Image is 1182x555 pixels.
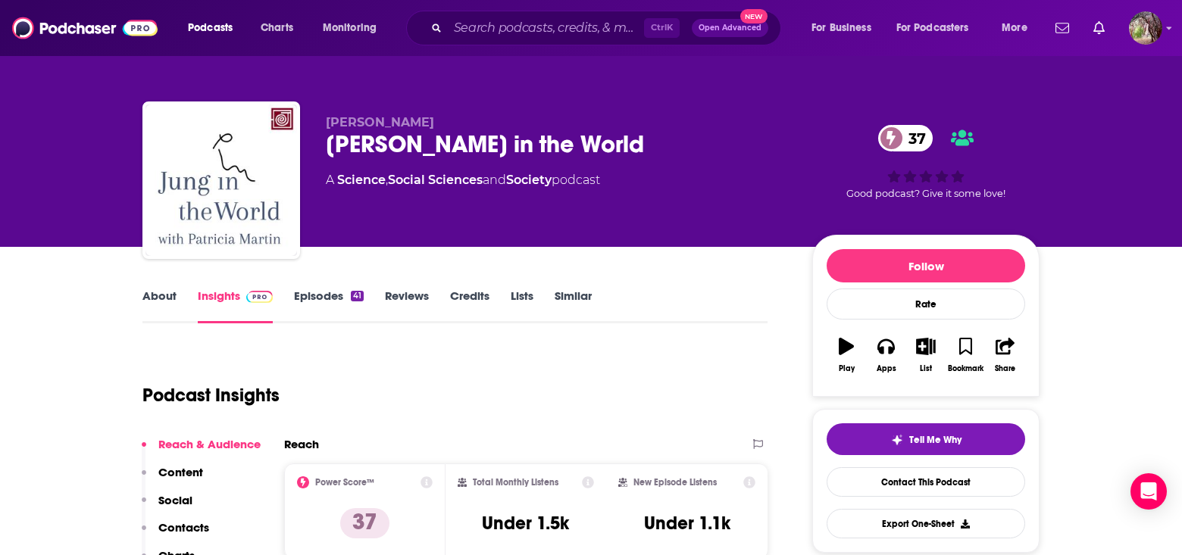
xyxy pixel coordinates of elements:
button: Apps [866,328,905,382]
h1: Podcast Insights [142,384,280,407]
button: open menu [991,16,1046,40]
button: Content [142,465,203,493]
h2: New Episode Listens [633,477,717,488]
h3: Under 1.5k [482,512,569,535]
a: Contact This Podcast [827,467,1025,497]
button: Export One-Sheet [827,509,1025,538]
div: Play [839,364,855,373]
a: Episodes41 [294,288,364,323]
span: Podcasts [188,17,233,39]
img: User Profile [1129,11,1162,45]
a: Lists [511,288,533,323]
div: 37Good podcast? Give it some love! [812,115,1040,209]
button: Reach & Audience [142,437,261,465]
p: Social [158,493,192,507]
a: Charts [251,16,302,40]
span: and [483,173,506,187]
a: Society [506,173,552,187]
a: Reviews [385,288,429,323]
div: Bookmark [948,364,983,373]
button: open menu [177,16,252,40]
button: tell me why sparkleTell Me Why [827,423,1025,455]
p: Reach & Audience [158,437,261,451]
div: 41 [351,291,364,301]
button: Play [827,328,866,382]
button: Open AdvancedNew [692,19,768,37]
span: , [386,173,388,187]
a: About [142,288,177,323]
a: 37 [878,125,933,151]
img: Jung in the World [145,104,297,256]
div: Search podcasts, credits, & more... [421,11,796,45]
div: A podcast [326,171,600,189]
h2: Power Score™ [315,477,374,488]
div: List [920,364,932,373]
button: open menu [801,16,890,40]
button: Bookmark [946,328,985,382]
div: Open Intercom Messenger [1130,473,1167,510]
span: For Podcasters [896,17,969,39]
span: Logged in as MSanz [1129,11,1162,45]
span: Charts [261,17,293,39]
button: open menu [312,16,396,40]
span: Monitoring [323,17,377,39]
span: [PERSON_NAME] [326,115,434,129]
span: Open Advanced [699,24,761,32]
a: Credits [450,288,489,323]
button: Follow [827,249,1025,282]
input: Search podcasts, credits, & more... [448,16,644,40]
a: Show notifications dropdown [1087,15,1111,41]
button: Contacts [142,520,209,548]
p: Content [158,465,203,479]
div: Share [995,364,1015,373]
a: Social Sciences [388,173,483,187]
img: tell me why sparkle [891,434,903,446]
a: Science [337,173,386,187]
img: Podchaser Pro [246,291,273,303]
a: Show notifications dropdown [1049,15,1075,41]
div: Apps [877,364,896,373]
p: 37 [340,508,389,538]
a: Similar [555,288,592,323]
h3: Under 1.1k [644,512,730,535]
button: Show profile menu [1129,11,1162,45]
span: Ctrl K [644,18,680,38]
span: More [1002,17,1027,39]
h2: Total Monthly Listens [473,477,558,488]
img: Podchaser - Follow, Share and Rate Podcasts [12,14,158,42]
span: Good podcast? Give it some love! [846,188,1005,199]
span: 37 [893,125,933,151]
button: open menu [886,16,991,40]
h2: Reach [284,437,319,451]
p: Contacts [158,520,209,535]
span: For Business [811,17,871,39]
span: New [740,9,768,23]
button: Share [986,328,1025,382]
button: Social [142,493,192,521]
span: Tell Me Why [909,434,962,446]
a: InsightsPodchaser Pro [198,288,273,323]
div: Rate [827,288,1025,320]
button: List [906,328,946,382]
